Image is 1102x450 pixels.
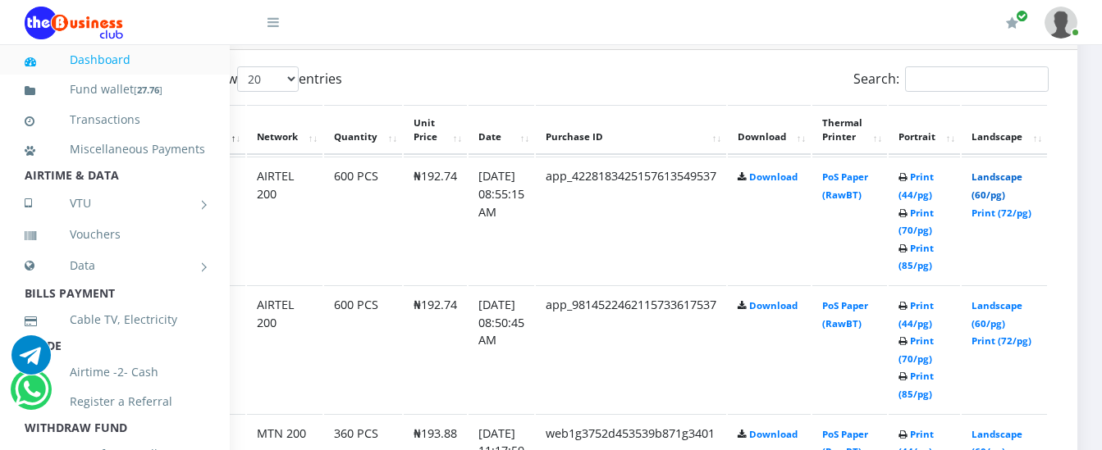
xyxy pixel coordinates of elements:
[237,66,299,92] select: Showentries
[749,299,798,311] a: Download
[972,334,1031,347] a: Print (72/pg)
[25,353,205,391] a: Airtime -2- Cash
[25,183,205,224] a: VTU
[134,84,162,96] small: [ ]
[889,105,960,156] th: Portrait: activate to sort column ascending
[25,216,205,253] a: Vouchers
[899,170,934,201] a: Print (44/pg)
[728,105,811,156] th: Download: activate to sort column ascending
[469,285,534,412] td: [DATE] 08:50:45 AM
[324,105,402,156] th: Quantity: activate to sort column ascending
[203,66,342,92] label: Show entries
[536,285,726,412] td: app_9814522462115733617537
[972,299,1022,330] a: Landscape (60/pg)
[324,157,402,284] td: 600 PCS
[469,157,534,284] td: [DATE] 08:55:15 AM
[749,428,798,440] a: Download
[899,242,934,272] a: Print (85/pg)
[15,382,48,409] a: Chat for support
[1006,16,1018,30] i: Renew/Upgrade Subscription
[899,299,934,330] a: Print (44/pg)
[822,299,868,330] a: PoS Paper (RawBT)
[25,70,205,109] a: Fund wallet[27.76]
[137,84,159,96] b: 27.76
[25,7,123,39] img: Logo
[25,245,205,286] a: Data
[1016,10,1028,22] span: Renew/Upgrade Subscription
[404,105,467,156] th: Unit Price: activate to sort column ascending
[247,105,322,156] th: Network: activate to sort column ascending
[11,348,51,375] a: Chat for support
[905,66,1049,92] input: Search:
[25,41,205,79] a: Dashboard
[972,207,1031,219] a: Print (72/pg)
[536,157,726,284] td: app_4228183425157613549537
[536,105,726,156] th: Purchase ID: activate to sort column ascending
[25,101,205,139] a: Transactions
[1045,7,1077,39] img: User
[25,130,205,168] a: Miscellaneous Payments
[25,301,205,339] a: Cable TV, Electricity
[247,285,322,412] td: AIRTEL 200
[962,105,1047,156] th: Landscape: activate to sort column ascending
[469,105,534,156] th: Date: activate to sort column ascending
[899,370,934,400] a: Print (85/pg)
[749,170,798,183] a: Download
[853,66,1049,92] label: Search:
[404,285,467,412] td: ₦192.74
[247,157,322,284] td: AIRTEL 200
[972,170,1022,201] a: Landscape (60/pg)
[822,170,868,201] a: PoS Paper (RawBT)
[899,334,934,365] a: Print (70/pg)
[404,157,467,284] td: ₦192.74
[899,207,934,237] a: Print (70/pg)
[812,105,887,156] th: Thermal Printer: activate to sort column ascending
[324,285,402,412] td: 600 PCS
[25,383,205,420] a: Register a Referral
